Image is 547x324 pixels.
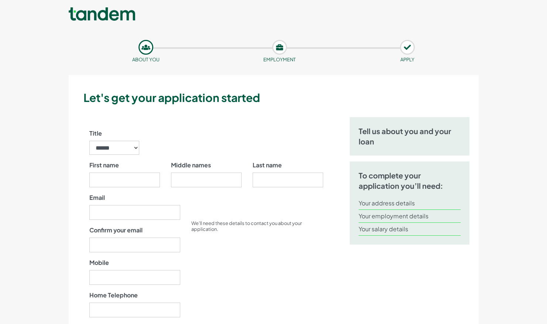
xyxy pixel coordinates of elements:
label: Confirm your email [89,226,143,235]
label: First name [89,161,119,170]
li: Your salary details [359,223,461,236]
small: Employment [263,57,296,62]
small: About you [132,57,160,62]
label: Title [89,129,102,138]
h5: Tell us about you and your loan [359,126,461,147]
li: Your employment details [359,210,461,223]
label: Last name [253,161,282,170]
small: We’ll need these details to contact you about your application. [191,220,302,232]
h3: Let's get your application started [83,90,476,105]
li: Your address details [359,197,461,210]
label: Email [89,193,105,202]
label: Home Telephone [89,291,138,300]
small: APPLY [400,57,414,62]
label: Middle names [171,161,211,170]
label: Mobile [89,258,109,267]
h5: To complete your application you’ll need: [359,170,461,191]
